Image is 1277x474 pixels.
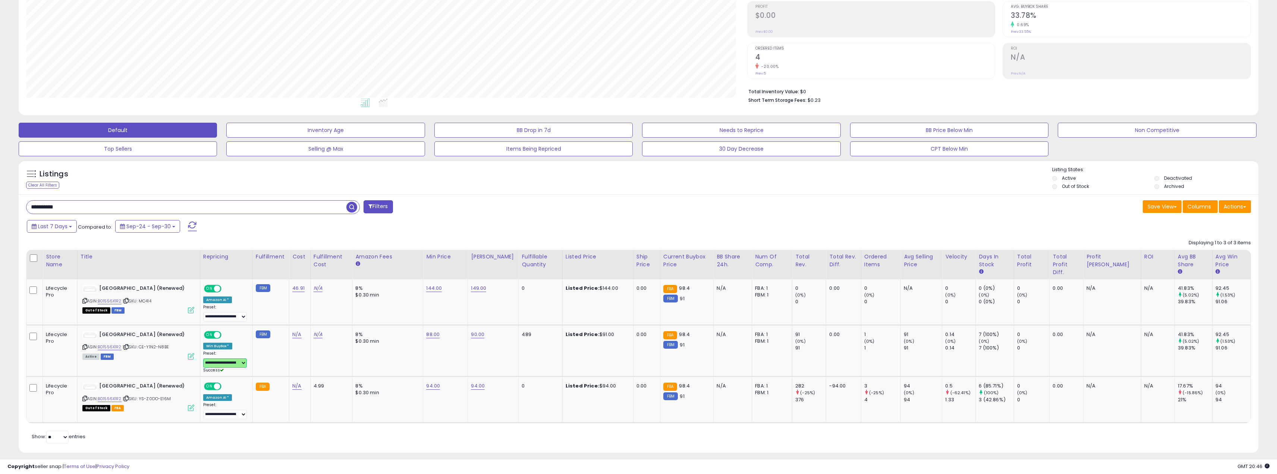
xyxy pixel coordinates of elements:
small: Prev: N/A [1011,71,1025,76]
div: 0.00 [1053,285,1078,292]
div: 0.00 [1053,383,1078,389]
div: ASIN: [82,331,194,359]
div: 0 [1017,383,1049,389]
button: Save View [1143,200,1182,213]
div: 92.45 [1215,285,1251,292]
small: Days In Stock. [979,269,983,275]
div: Listed Price [566,253,630,261]
div: 0 (0%) [979,285,1013,292]
div: N/A [1086,285,1135,292]
div: ASIN: [82,285,194,313]
small: (0%) [864,338,875,344]
a: 90.00 [471,331,484,338]
div: N/A [1086,383,1135,389]
span: Show: entries [32,433,85,440]
b: Total Inventory Value: [748,88,799,95]
div: Avg Selling Price [904,253,939,269]
div: FBM: 1 [755,338,786,345]
div: 6 (85.71%) [979,383,1013,389]
b: [GEOGRAPHIC_DATA] (Renewed) [99,383,190,392]
div: [PERSON_NAME] [471,253,515,261]
span: Columns [1188,203,1211,210]
a: 149.00 [471,285,486,292]
div: 0 [945,298,975,305]
div: N/A [717,285,746,292]
div: 376 [795,396,826,403]
span: 2025-10-8 20:46 GMT [1237,463,1270,470]
div: Preset: [203,351,247,373]
b: [GEOGRAPHIC_DATA] (Renewed) [99,331,190,340]
div: 17.67% [1178,383,1212,389]
a: B01556X1R2 [98,298,122,304]
div: 91 [795,345,826,351]
b: [GEOGRAPHIC_DATA] (Renewed) [99,285,190,294]
div: ROI [1144,253,1171,261]
div: Fulfillment [256,253,286,261]
div: 0 [864,285,900,292]
div: FBM: 1 [755,292,786,298]
div: Win BuyBox * [203,343,232,349]
small: (0%) [1017,390,1028,396]
small: -20.00% [759,64,779,69]
div: $0.30 min [355,389,417,396]
div: $0.30 min [355,292,417,298]
span: Compared to: [78,223,112,230]
span: All listings currently available for purchase on Amazon [82,354,100,360]
span: 91 [680,341,684,348]
small: (0%) [945,292,956,298]
div: Total Profit Diff. [1053,253,1080,276]
div: Profit [PERSON_NAME] [1086,253,1138,269]
span: Profit [755,5,995,9]
span: Sep-24 - Sep-30 [126,223,171,230]
span: Success [203,367,224,373]
label: Archived [1164,183,1184,189]
div: FBM: 1 [755,389,786,396]
span: All listings that are currently out of stock and unavailable for purchase on Amazon [82,307,110,314]
div: Title [81,253,197,261]
small: (0%) [945,338,956,344]
div: 0.00 [636,285,654,292]
li: $0 [748,87,1245,95]
div: Lifecycle Pro [46,285,72,298]
small: 0.69% [1014,22,1029,28]
small: (1.53%) [1220,338,1235,344]
button: BB Drop in 7d [434,123,633,138]
div: 0.14 [945,345,975,351]
div: 91.06 [1215,345,1251,351]
div: 0 (0%) [979,298,1013,305]
b: Listed Price: [566,382,600,389]
button: Needs to Reprice [642,123,840,138]
p: Listing States: [1052,166,1258,173]
div: seller snap | | [7,463,129,470]
div: 0.00 [636,383,654,389]
small: FBA [663,285,677,293]
button: Selling @ Max [226,141,425,156]
span: 98.4 [679,382,690,389]
div: 0 [522,285,556,292]
div: 0 [795,285,826,292]
div: 94 [1215,383,1251,389]
a: N/A [292,382,301,390]
b: Listed Price: [566,285,600,292]
div: Amazon AI * [203,394,232,401]
div: N/A [1144,331,1169,338]
div: N/A [1086,331,1135,338]
div: $0.30 min [355,338,417,345]
small: FBM [256,330,270,338]
small: FBM [663,341,678,349]
small: (0%) [864,292,875,298]
small: FBM [663,392,678,400]
button: CPT Below Min [850,141,1048,156]
small: (0%) [904,338,914,344]
label: Active [1062,175,1076,181]
div: Preset: [203,402,247,419]
h2: 4 [755,53,995,63]
button: Non Competitive [1058,123,1256,138]
div: Velocity [945,253,972,261]
small: Amazon Fees. [355,261,360,267]
div: Fulfillable Quantity [522,253,559,269]
img: 21pCN3NWZAL._SL40_.jpg [82,285,97,293]
span: FBA [111,405,124,411]
small: (0%) [904,390,914,396]
div: N/A [904,285,936,292]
